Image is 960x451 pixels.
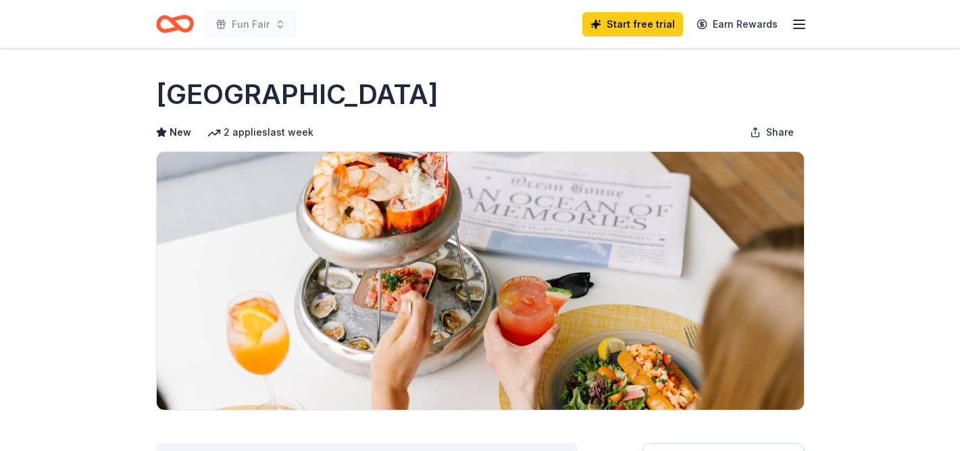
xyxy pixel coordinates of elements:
[739,119,805,146] button: Share
[688,12,786,36] a: Earn Rewards
[232,16,270,32] span: Fun Fair
[156,8,194,40] a: Home
[170,124,191,140] span: New
[205,11,297,38] button: Fun Fair
[207,124,313,140] div: 2 applies last week
[156,76,438,113] h1: [GEOGRAPHIC_DATA]
[766,124,794,140] span: Share
[157,152,804,410] img: Image for Ocean House
[582,12,683,36] a: Start free trial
